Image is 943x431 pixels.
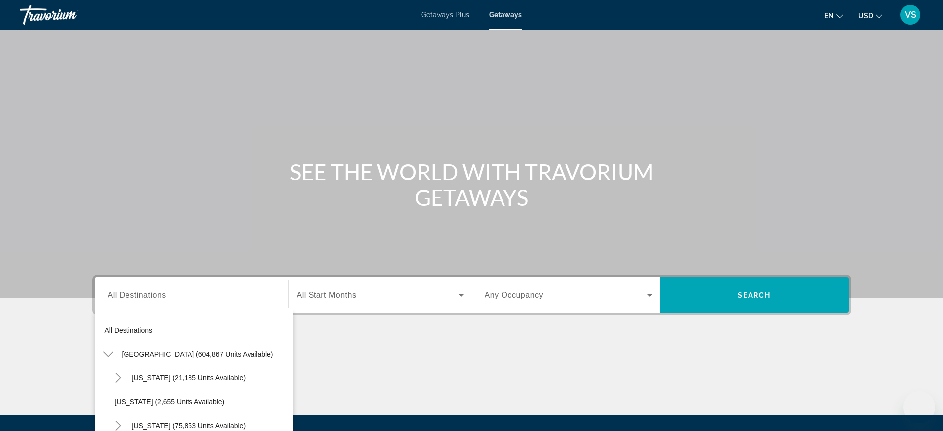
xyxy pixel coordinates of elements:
button: Toggle United States (604,867 units available) [100,346,117,363]
span: en [824,12,834,20]
span: [GEOGRAPHIC_DATA] (604,867 units available) [122,350,273,358]
span: [US_STATE] (2,655 units available) [115,398,225,406]
a: Travorium [20,2,119,28]
button: Change currency [858,8,882,23]
span: Search [738,291,771,299]
a: Getaways [489,11,522,19]
span: USD [858,12,873,20]
span: [US_STATE] (21,185 units available) [132,374,246,382]
button: [US_STATE] (21,185 units available) [127,369,293,387]
button: User Menu [897,4,923,25]
span: VS [905,10,916,20]
iframe: Button to launch messaging window [903,391,935,423]
span: All Start Months [297,291,357,299]
button: Search [660,277,849,313]
a: Getaways Plus [421,11,469,19]
h1: SEE THE WORLD WITH TRAVORIUM GETAWAYS [286,159,658,210]
button: Toggle Arizona (21,185 units available) [110,369,127,387]
span: All destinations [105,326,153,334]
button: Change language [824,8,843,23]
span: Any Occupancy [485,291,544,299]
span: [US_STATE] (75,853 units available) [132,422,246,430]
button: [US_STATE] (2,655 units available) [110,393,293,411]
button: All destinations [100,321,293,339]
span: All Destinations [108,291,166,299]
button: [GEOGRAPHIC_DATA] (604,867 units available) [117,345,293,363]
div: Search widget [95,277,849,313]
